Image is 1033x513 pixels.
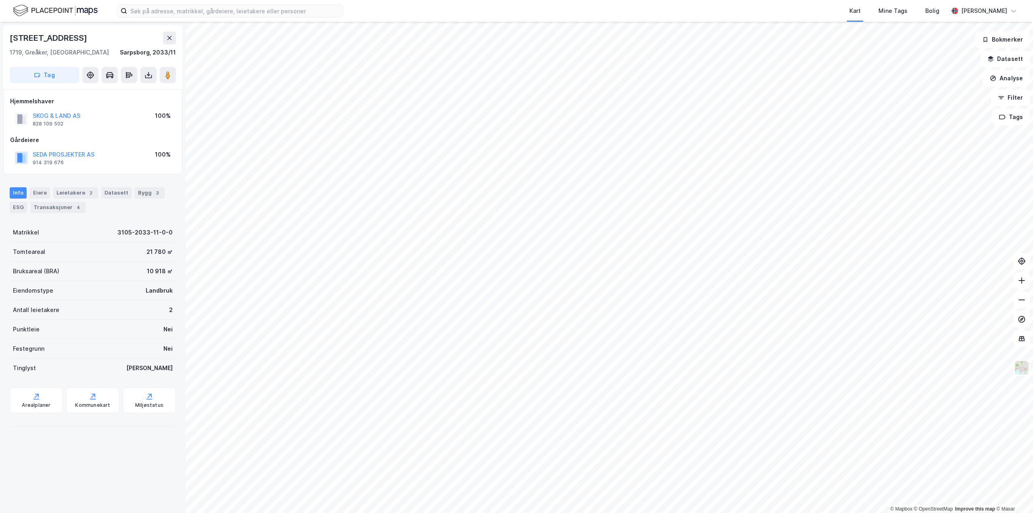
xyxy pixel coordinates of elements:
div: Mine Tags [878,6,908,16]
div: 3105-2033-11-0-0 [117,228,173,237]
div: Bruksareal (BRA) [13,266,59,276]
div: 100% [155,150,171,159]
button: Bokmerker [975,31,1030,48]
div: Gårdeiere [10,135,176,145]
div: Kommunekart [75,402,110,408]
div: Landbruk [146,286,173,295]
button: Filter [991,90,1030,106]
div: Arealplaner [22,402,50,408]
div: Eiendomstype [13,286,53,295]
div: Matrikkel [13,228,39,237]
div: [PERSON_NAME] [126,363,173,373]
div: Antall leietakere [13,305,59,315]
div: Hjemmelshaver [10,96,176,106]
div: Miljøstatus [135,402,163,408]
input: Søk på adresse, matrikkel, gårdeiere, leietakere eller personer [127,5,343,17]
div: ESG [10,202,27,213]
div: 914 319 676 [33,159,64,166]
button: Tag [10,67,79,83]
a: Mapbox [890,506,912,512]
img: logo.f888ab2527a4732fd821a326f86c7f29.svg [13,4,98,18]
div: Kart [849,6,861,16]
div: 100% [155,111,171,121]
div: Nei [163,344,173,354]
div: Nei [163,325,173,334]
div: 21 780 ㎡ [146,247,173,257]
div: Punktleie [13,325,40,334]
div: 2 [169,305,173,315]
div: Tinglyst [13,363,36,373]
div: 828 109 502 [33,121,63,127]
div: 1719, Greåker, [GEOGRAPHIC_DATA] [10,48,109,57]
button: Tags [992,109,1030,125]
div: [STREET_ADDRESS] [10,31,89,44]
a: OpenStreetMap [914,506,953,512]
div: Bolig [925,6,939,16]
iframe: Chat Widget [993,474,1033,513]
div: [PERSON_NAME] [961,6,1007,16]
div: Tomteareal [13,247,45,257]
div: 4 [74,203,82,211]
div: Festegrunn [13,344,44,354]
div: Transaksjoner [30,202,86,213]
div: 2 [87,189,95,197]
div: Datasett [101,187,132,199]
div: Bygg [135,187,165,199]
img: Z [1014,360,1029,375]
div: Leietakere [53,187,98,199]
button: Analyse [983,70,1030,86]
div: 10 918 ㎡ [147,266,173,276]
button: Datasett [981,51,1030,67]
a: Improve this map [955,506,995,512]
div: Eiere [30,187,50,199]
div: Sarpsborg, 2033/11 [120,48,176,57]
div: Info [10,187,27,199]
div: 3 [153,189,161,197]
